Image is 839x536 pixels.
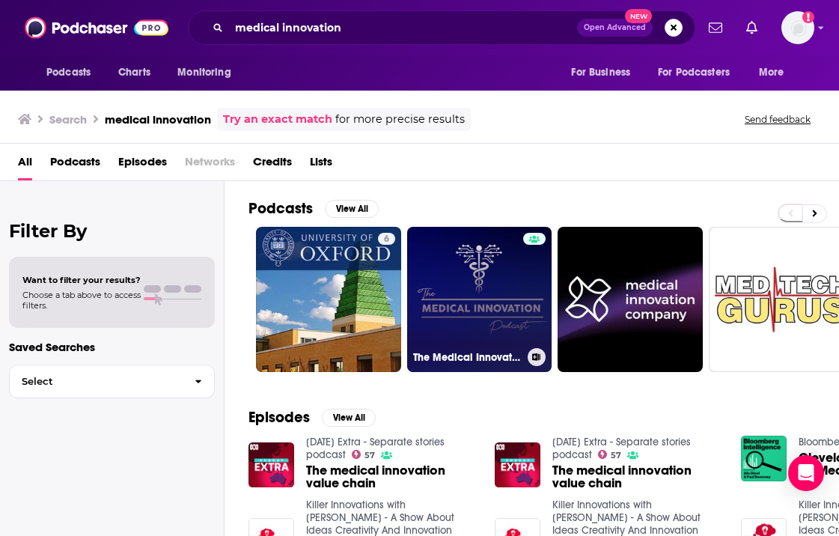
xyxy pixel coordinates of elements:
[9,220,215,242] h2: Filter By
[577,19,653,37] button: Open AdvancedNew
[561,58,649,87] button: open menu
[49,112,87,127] h3: Search
[229,16,577,40] input: Search podcasts, credits, & more...
[248,408,310,427] h2: Episodes
[253,150,292,180] a: Credits
[36,58,110,87] button: open menu
[788,455,824,491] div: Open Intercom Messenger
[248,199,379,218] a: PodcastsView All
[584,24,646,31] span: Open Advanced
[322,409,376,427] button: View All
[741,436,787,481] img: Cleveland Clinic's Cosgrove on Medical Innovation Impact(Audio)
[9,340,215,354] p: Saved Searches
[248,199,313,218] h2: Podcasts
[105,112,211,127] h3: medical innovation
[306,464,477,490] a: The medical innovation value chain
[9,365,215,398] button: Select
[740,113,815,126] button: Send feedback
[25,13,168,42] img: Podchaser - Follow, Share and Rate Podcasts
[185,150,235,180] span: Networks
[50,150,100,180] a: Podcasts
[625,9,652,23] span: New
[310,150,332,180] a: Lists
[384,232,389,247] span: 6
[413,351,522,364] h3: The Medical Innovation Podcast
[552,464,723,490] a: The medical innovation value chain
[352,450,376,459] a: 57
[648,58,751,87] button: open menu
[118,150,167,180] a: Episodes
[188,10,695,45] div: Search podcasts, credits, & more...
[109,58,159,87] a: Charts
[364,452,375,459] span: 57
[325,200,379,218] button: View All
[781,11,814,44] button: Show profile menu
[781,11,814,44] img: User Profile
[335,111,465,128] span: for more precise results
[248,408,376,427] a: EpisodesView All
[802,11,814,23] svg: Add a profile image
[118,62,150,83] span: Charts
[658,62,730,83] span: For Podcasters
[306,436,445,461] a: Sunday Extra - Separate stories podcast
[495,442,540,488] img: The medical innovation value chain
[248,442,294,488] img: The medical innovation value chain
[740,15,763,40] a: Show notifications dropdown
[167,58,250,87] button: open menu
[378,233,395,245] a: 6
[22,275,141,285] span: Want to filter your results?
[22,290,141,311] span: Choose a tab above to access filters.
[611,452,621,459] span: 57
[781,11,814,44] span: Logged in as weareheadstart
[18,150,32,180] a: All
[552,436,691,461] a: Sunday Extra - Separate stories podcast
[177,62,231,83] span: Monitoring
[571,62,630,83] span: For Business
[759,62,784,83] span: More
[10,377,183,386] span: Select
[256,227,401,372] a: 6
[748,58,803,87] button: open menu
[703,15,728,40] a: Show notifications dropdown
[598,450,622,459] a: 57
[46,62,91,83] span: Podcasts
[407,227,552,372] a: The Medical Innovation Podcast
[223,111,332,128] a: Try an exact match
